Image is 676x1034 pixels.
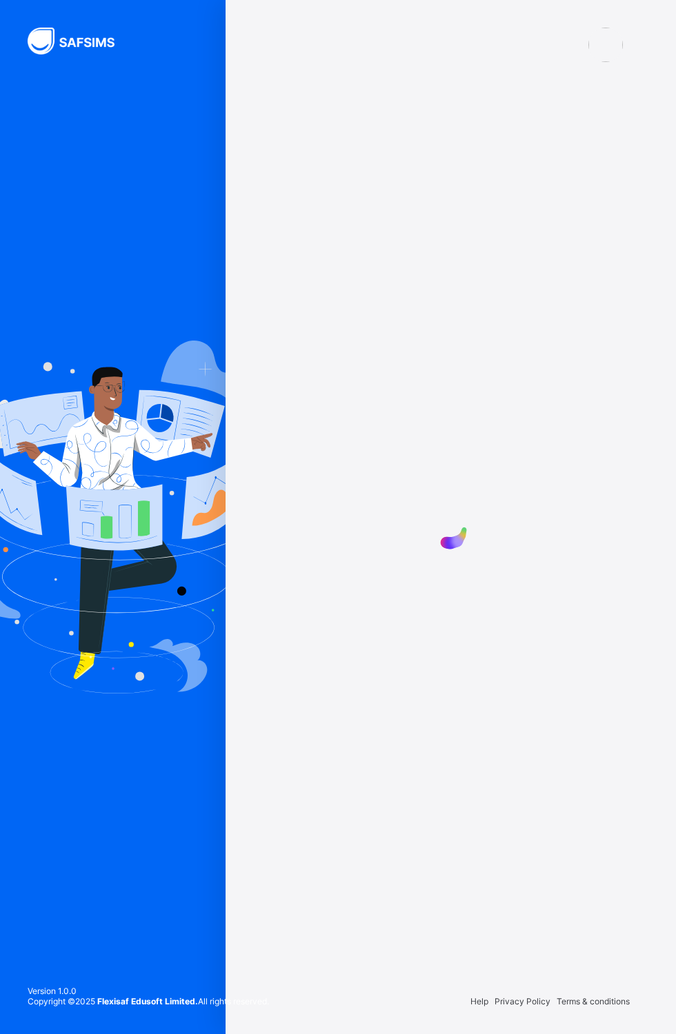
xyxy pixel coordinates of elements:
[97,996,198,1006] strong: Flexisaf Edusoft Limited.
[495,996,550,1006] span: Privacy Policy
[557,996,630,1006] span: Terms & conditions
[28,28,131,54] img: SAFSIMS Logo
[28,996,269,1006] span: Copyright © 2025 All rights reserved.
[470,996,488,1006] span: Help
[28,986,269,996] span: Version 1.0.0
